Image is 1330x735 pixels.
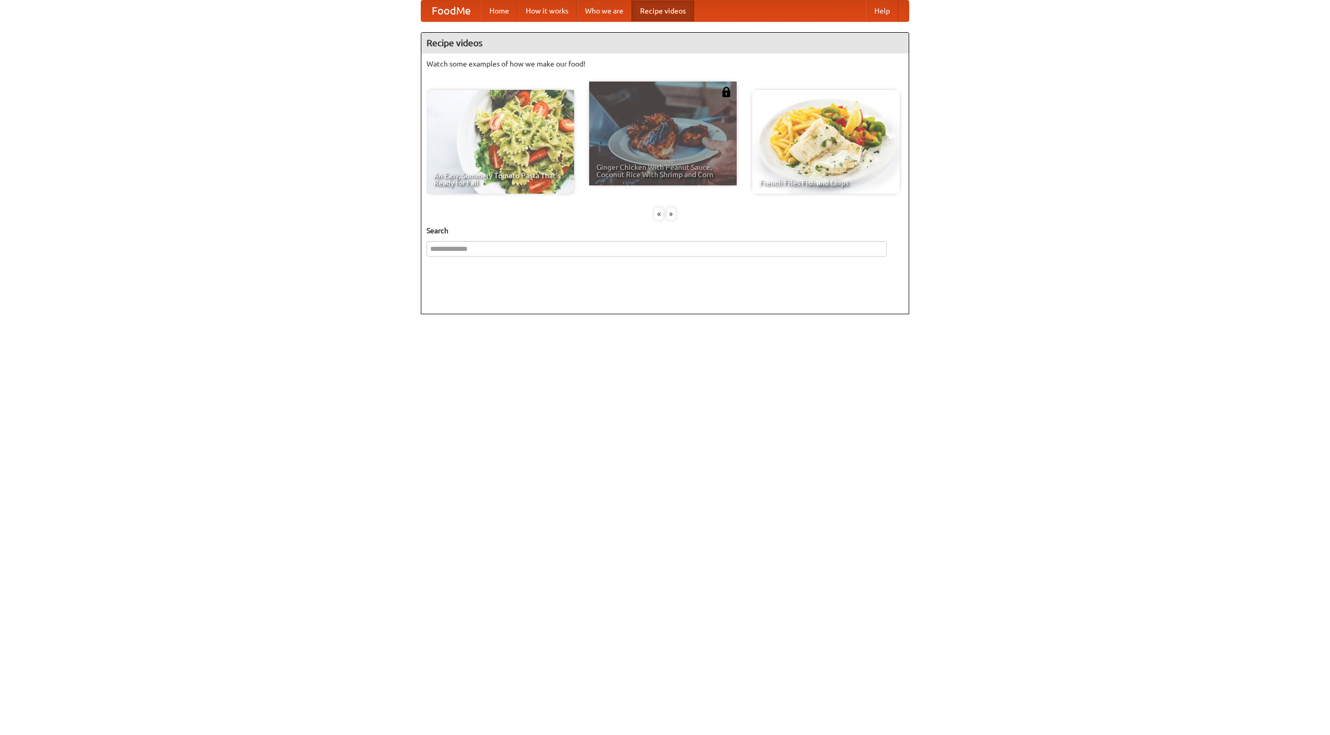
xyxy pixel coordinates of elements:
[427,225,903,236] h5: Search
[632,1,694,21] a: Recipe videos
[752,90,900,194] a: French Fries Fish and Chips
[667,207,676,220] div: »
[721,87,731,97] img: 483408.png
[421,1,481,21] a: FoodMe
[760,179,893,186] span: French Fries Fish and Chips
[427,59,903,69] p: Watch some examples of how we make our food!
[421,33,909,54] h4: Recipe videos
[577,1,632,21] a: Who we are
[481,1,517,21] a: Home
[866,1,898,21] a: Help
[434,172,567,186] span: An Easy, Summery Tomato Pasta That's Ready for Fall
[427,90,574,194] a: An Easy, Summery Tomato Pasta That's Ready for Fall
[517,1,577,21] a: How it works
[654,207,663,220] div: «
